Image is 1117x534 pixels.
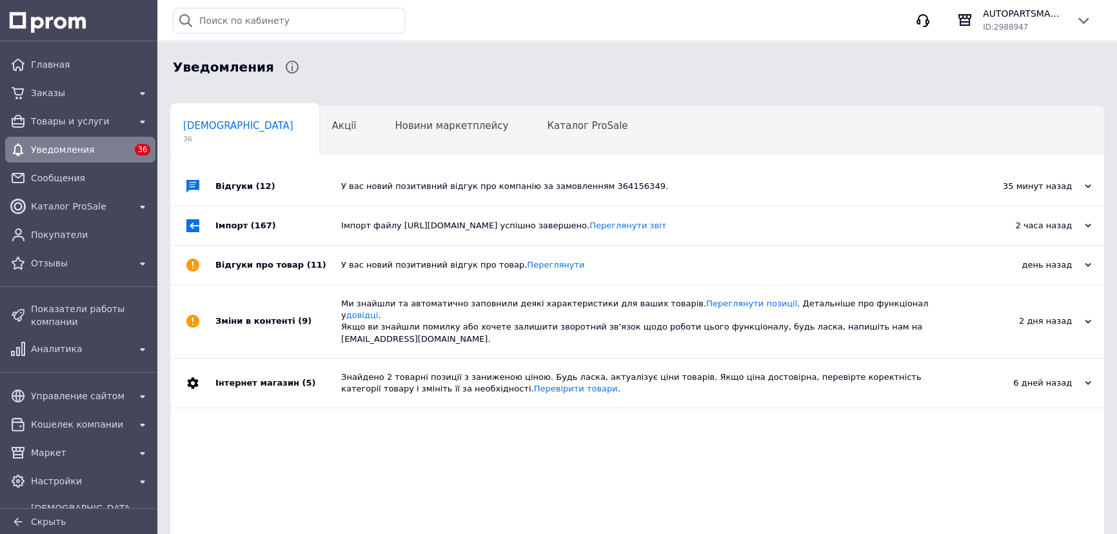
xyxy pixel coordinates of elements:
span: Товары и услуги [31,115,130,128]
a: довідці [346,310,379,320]
span: (5) [302,378,315,388]
span: Показатели работы компании [31,302,150,328]
span: 36 [135,144,150,155]
div: У вас новий позитивний відгук про компанію за замовленням 364156349. [341,181,962,192]
span: ID: 2988947 [983,23,1028,32]
span: (11) [307,260,326,270]
div: Інтернет магазин [215,359,341,408]
a: Перевірити товари [534,384,618,393]
span: Отзывы [31,257,130,270]
span: AUTOPARTSMARKET [983,7,1065,20]
span: Кошелек компании [31,418,130,431]
div: Ми знайшли та автоматично заповнили деякі характеристики для ваших товарів. . Детальніше про функ... [341,298,962,345]
div: Імпорт [215,206,341,245]
span: Аналитика [31,342,130,355]
span: Каталог ProSale [31,200,130,213]
div: Відгуки [215,167,341,206]
span: Маркет [31,446,130,459]
span: (12) [256,181,275,191]
span: Заказы [31,86,130,99]
span: 36 [183,134,293,144]
span: Акції [332,120,357,132]
span: (9) [298,316,311,326]
span: [DEMOGRAPHIC_DATA] и счета [31,502,130,528]
div: 35 минут назад [962,181,1091,192]
div: Відгуки про товар [215,246,341,284]
a: Переглянути позиції [706,299,797,308]
div: Зміни в контенті [215,285,341,358]
a: Переглянути звіт [589,221,666,230]
span: Настройки [31,475,130,488]
span: Уведомления [31,143,130,156]
span: Сообщения [31,172,150,184]
div: У вас новий позитивний відгук про товар. [341,259,962,271]
span: Уведомления [173,58,274,77]
div: 6 дней назад [962,377,1091,389]
div: Імпорт файлу [URL][DOMAIN_NAME] успішно завершено. [341,220,962,232]
div: Знайдено 2 товарні позиції з заниженою ціною. Будь ласка, актуалізує ціни товарів. Якщо ціна дост... [341,371,962,395]
span: (167) [251,221,276,230]
span: Каталог ProSale [547,120,628,132]
span: Покупатели [31,228,150,241]
input: Поиск по кабинету [173,8,405,34]
span: Новини маркетплейсу [395,120,508,132]
span: [DEMOGRAPHIC_DATA] [183,120,293,132]
a: Переглянути [527,260,584,270]
div: 2 дня назад [962,315,1091,327]
div: день назад [962,259,1091,271]
span: Скрыть [31,517,66,527]
span: Главная [31,58,150,71]
div: 2 часа назад [962,220,1091,232]
span: Управление сайтом [31,390,130,402]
